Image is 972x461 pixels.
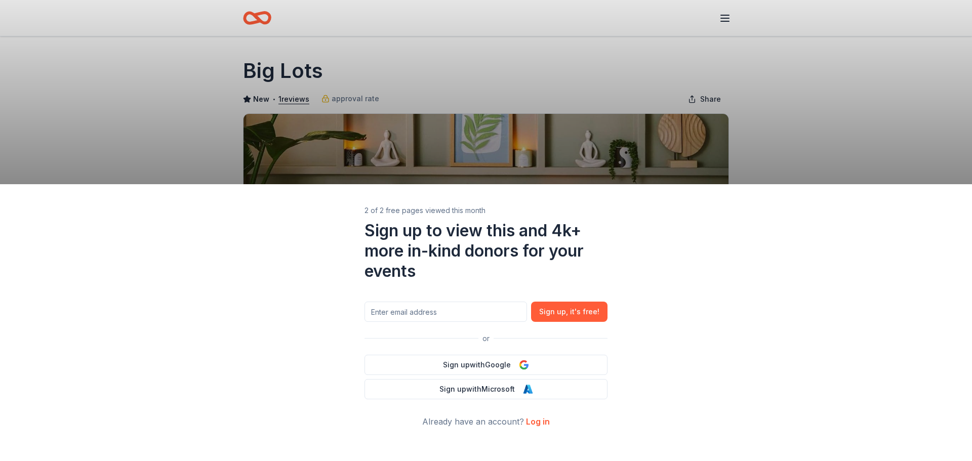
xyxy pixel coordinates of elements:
button: Sign upwithGoogle [364,355,607,375]
span: Already have an account? [422,416,524,427]
img: Google Logo [519,360,529,370]
span: , it ' s free! [566,306,599,318]
input: Enter email address [364,302,527,322]
button: Sign upwithMicrosoft [364,379,607,399]
div: Sign up to view this and 4k+ more in-kind donors for your events [364,221,607,281]
a: Log in [526,416,550,427]
span: or [478,332,494,345]
img: Microsoft Logo [523,384,533,394]
div: 2 of 2 free pages viewed this month [364,204,607,217]
button: Sign up, it's free! [531,302,607,322]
